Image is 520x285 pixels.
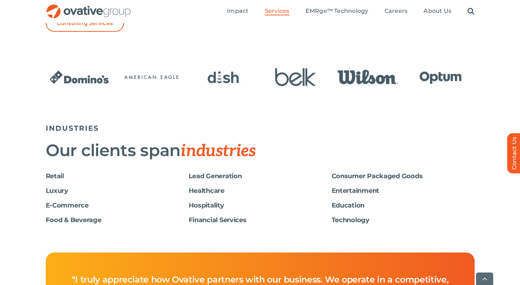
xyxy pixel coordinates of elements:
[332,216,475,224] h6: Technology
[189,172,332,180] h6: Lead Generation
[46,14,124,32] a: Consulting Services
[46,187,189,195] h6: Luxury
[265,7,289,15] a: Services
[190,63,258,92] div: 3 / 24
[332,202,475,209] h6: Education
[306,7,368,15] a: EMRge™ Technology
[467,7,474,15] a: Search
[46,172,189,180] h6: Retail
[335,63,402,92] div: 5 / 24
[57,20,113,26] span: Consulting Services
[189,202,332,209] h6: Hospitality
[46,141,475,160] h2: Our clients span
[45,63,113,92] div: 1 / 24
[332,187,475,195] h6: Entertainment
[118,63,185,92] div: 2 / 24
[332,172,475,180] h6: Consumer Packaged Goods
[46,216,189,224] h6: Food & Beverage
[46,202,189,209] h6: E-Commerce
[262,63,330,92] div: 4 / 24
[189,187,332,195] h6: Healthcare
[407,63,474,92] div: 6 / 24
[180,141,256,161] span: industries
[424,7,451,15] a: About Us
[189,216,332,224] h6: Financial Services
[385,7,408,15] a: Careers
[227,7,248,15] a: Impact
[46,4,132,10] a: OG_Full_horizontal_RGB
[46,124,475,132] h5: INDUSTRIES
